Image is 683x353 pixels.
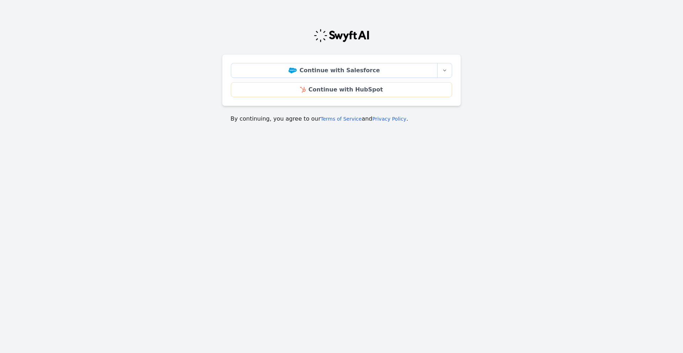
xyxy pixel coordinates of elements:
[372,116,406,122] a: Privacy Policy
[321,116,361,122] a: Terms of Service
[300,87,306,93] img: HubSpot
[231,115,452,123] p: By continuing, you agree to our and .
[231,82,452,97] a: Continue with HubSpot
[288,68,297,73] img: Salesforce
[231,63,438,78] a: Continue with Salesforce
[313,28,370,43] img: Swyft Logo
